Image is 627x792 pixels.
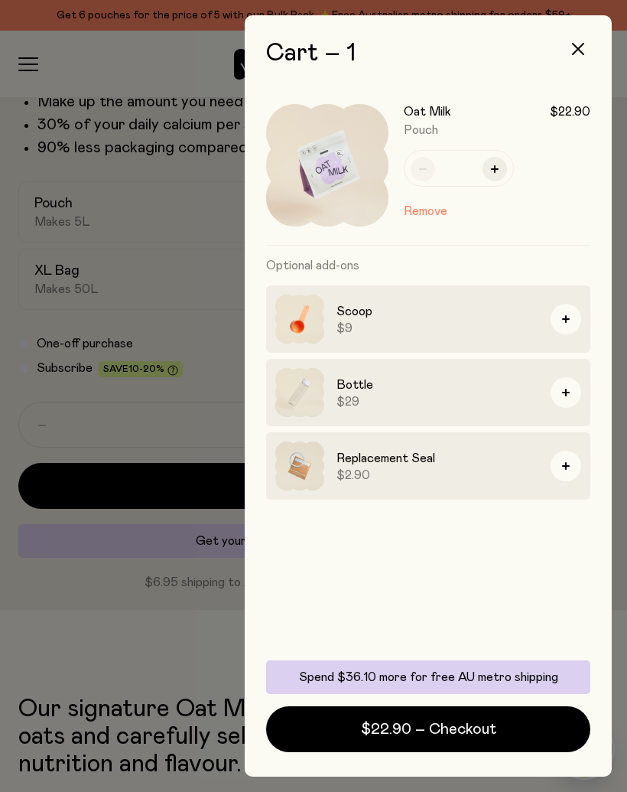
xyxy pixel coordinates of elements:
span: $29 [336,394,538,409]
span: $2.90 [336,468,538,483]
span: Pouch [404,124,438,136]
p: Spend $36.10 more for free AU metro shipping [275,670,581,685]
h2: Cart – 1 [266,40,590,67]
h3: Replacement Seal [336,449,538,468]
h3: Scoop [336,302,538,321]
span: $22.90 [550,104,590,119]
button: Remove [404,202,447,220]
h3: Bottle [336,376,538,394]
span: $22.90 – Checkout [361,719,496,740]
span: $9 [336,321,538,336]
button: $22.90 – Checkout [266,706,590,752]
h3: Oat Milk [404,104,451,119]
h3: Optional add-ons [266,246,590,285]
